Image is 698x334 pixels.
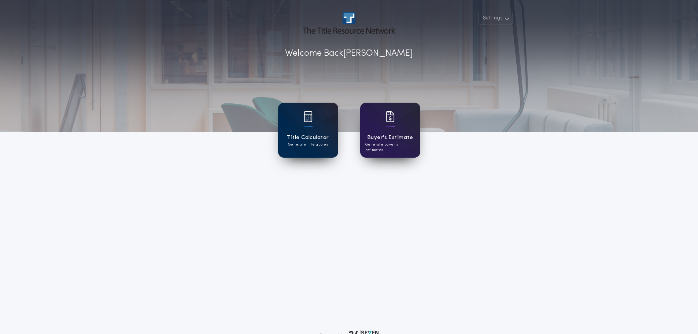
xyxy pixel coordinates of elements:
[288,142,328,147] p: Generate title quotes
[304,111,313,122] img: card icon
[365,142,415,153] p: Generate buyer's estimates
[278,103,338,158] a: card iconTitle CalculatorGenerate title quotes
[360,103,420,158] a: card iconBuyer's EstimateGenerate buyer's estimates
[287,133,329,142] h1: Title Calculator
[285,47,413,60] p: Welcome Back [PERSON_NAME]
[478,12,513,25] button: Settings
[386,111,395,122] img: card icon
[367,133,413,142] h1: Buyer's Estimate
[303,12,395,34] img: account-logo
